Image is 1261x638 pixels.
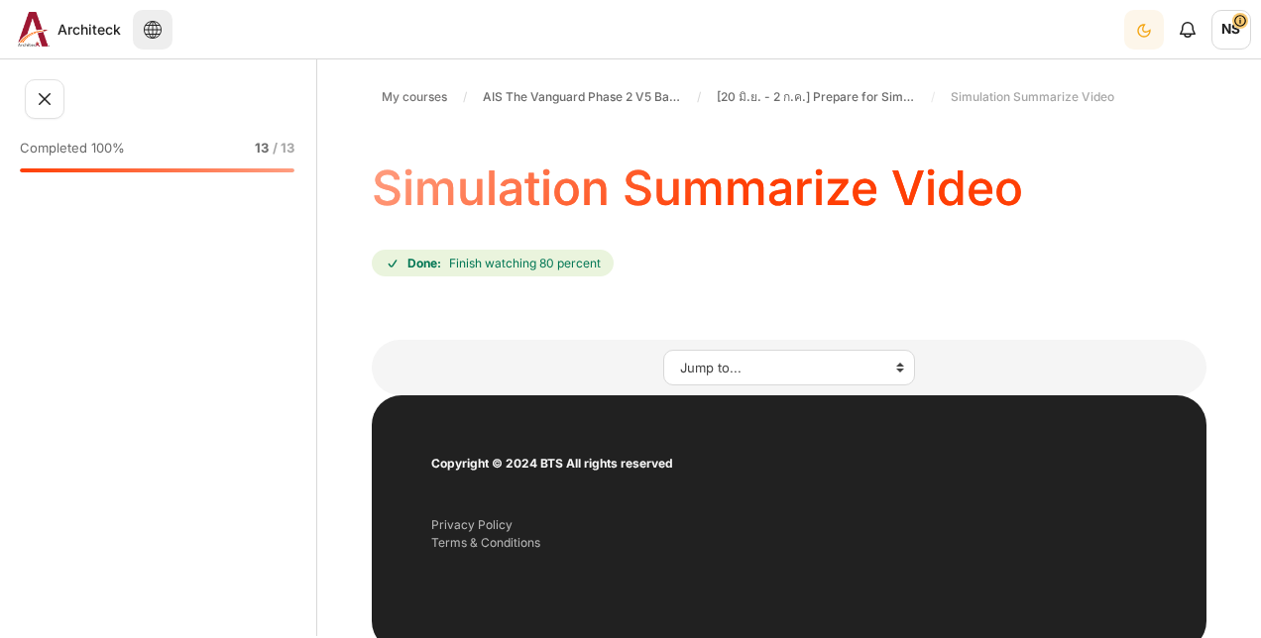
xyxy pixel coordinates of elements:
[10,12,121,47] a: Architeck Architeck
[709,85,923,109] a: [20 มิ.ย. - 2 ก.ค.] Prepare for Simulation
[943,85,1122,109] a: Simulation Summarize Video
[407,255,441,272] strong: Done:
[717,88,915,106] span: [20 มิ.ย. - 2 ก.ค.] Prepare for Simulation
[372,246,618,281] div: Completion requirements for Simulation Summarize Video
[133,10,172,50] button: Languages
[431,456,673,471] strong: Copyright © 2024 BTS All rights reserved
[431,517,513,532] a: Privacy Policy
[57,19,121,40] span: Architeck
[20,168,294,172] div: 100%
[273,139,294,159] span: / 13
[1211,10,1251,50] span: NS
[317,74,1261,395] section: Content
[255,139,269,159] span: 13
[1168,10,1207,50] div: Show notification window with no new notifications
[1124,10,1164,50] button: Light Mode Dark Mode
[449,255,601,272] span: Finish watching 80 percent
[951,88,1114,106] span: Simulation Summarize Video
[431,535,540,550] a: Terms & Conditions
[374,85,455,109] a: My courses
[1126,9,1162,50] div: Dark Mode
[20,139,125,159] span: Completed 100%
[382,88,447,106] span: My courses
[1211,10,1251,50] a: User menu
[372,81,1206,113] nav: Navigation bar
[475,85,689,109] a: AIS The Vanguard Phase 2 V5 Batch 2
[18,12,50,47] img: Architeck
[483,88,681,106] span: AIS The Vanguard Phase 2 V5 Batch 2
[372,162,1023,215] h4: Simulation Summarize Video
